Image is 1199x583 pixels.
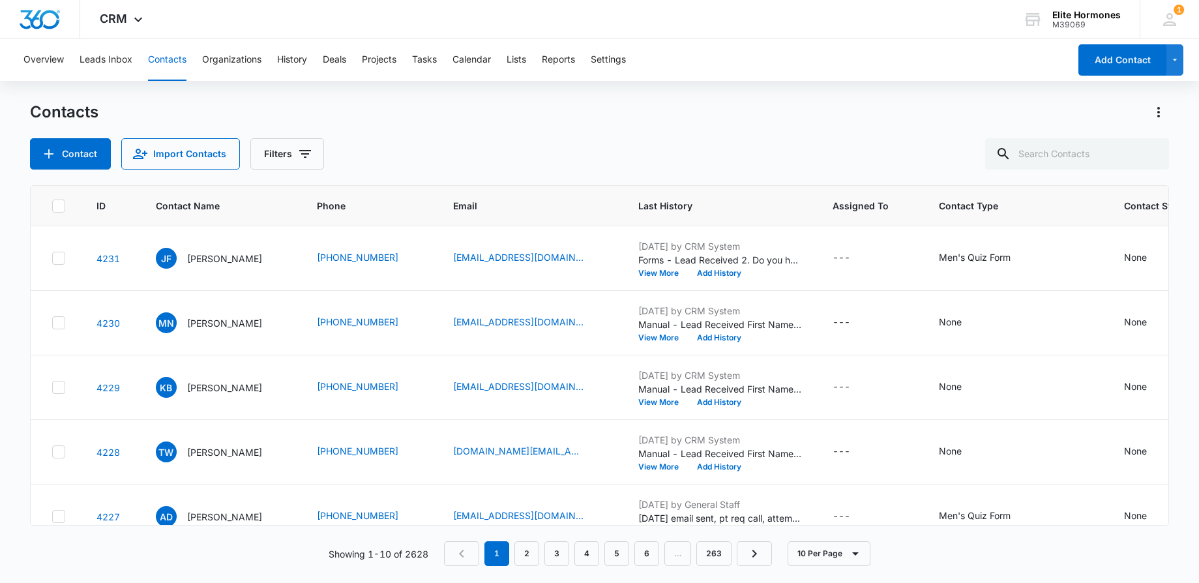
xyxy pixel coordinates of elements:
span: KB [156,377,177,398]
button: Add History [688,398,750,406]
a: Navigate to contact details page for Justice Fulin [96,253,120,264]
div: Phone - (715) 308-4543 - Select to Edit Field [317,250,422,266]
button: History [277,39,307,81]
div: notifications count [1174,5,1184,15]
div: Phone - +1 (715) 308-2243 - Select to Edit Field [317,380,422,395]
button: Calendar [452,39,491,81]
a: [PHONE_NUMBER] [317,380,398,393]
div: None [1124,444,1147,458]
a: [PHONE_NUMBER] [317,315,398,329]
div: Email - galloway0904@gmail.com - Select to Edit Field [453,315,607,331]
span: 1 [1174,5,1184,15]
button: Add History [688,463,750,471]
div: None [939,380,962,393]
div: Email - jfulin2017@gmail.com - Select to Edit Field [453,250,607,266]
p: [DATE] by CRM System [638,433,801,447]
button: Deals [323,39,346,81]
div: Assigned To - - Select to Edit Field [833,509,874,524]
button: Reports [542,39,575,81]
a: Page 5 [604,541,629,566]
a: [PHONE_NUMBER] [317,444,398,458]
span: Email [453,199,588,213]
div: Email - tommywayneshadwick.tw@gmail.com - Select to Edit Field [453,444,607,460]
button: Projects [362,39,396,81]
p: [PERSON_NAME] [187,510,262,524]
div: --- [833,509,850,524]
a: Navigate to contact details page for Tommy Wayne Shadwick [96,447,120,458]
a: Next Page [737,541,772,566]
button: Organizations [202,39,261,81]
div: Contact Type - Men's Quiz Form - Select to Edit Field [939,509,1034,524]
div: Contact Name - Justice Fulin - Select to Edit Field [156,248,286,269]
p: Manual - Lead Received First Name: [PERSON_NAME] Last Name: [PERSON_NAME] Phone: [PHONE_NUMBER] E... [638,382,801,396]
div: --- [833,315,850,331]
div: Men's Quiz Form [939,250,1011,264]
div: None [939,315,962,329]
div: Contact Status - None - Select to Edit Field [1124,250,1170,266]
div: Contact Type - None - Select to Edit Field [939,315,985,331]
div: Contact Status - None - Select to Edit Field [1124,509,1170,524]
span: AD [156,506,177,527]
button: Import Contacts [121,138,240,170]
input: Search Contacts [985,138,1169,170]
div: Contact Name - Marjo Neal-Galloway - Select to Edit Field [156,312,286,333]
a: Page 263 [696,541,732,566]
a: [PHONE_NUMBER] [317,250,398,264]
div: Men's Quiz Form [939,509,1011,522]
p: [DATE] by General Staff [638,498,801,511]
div: Email - katiebosben90@gmail.com - Select to Edit Field [453,380,607,395]
button: Overview [23,39,64,81]
span: Assigned To [833,199,889,213]
span: Phone [317,199,403,213]
button: Filters [250,138,324,170]
button: View More [638,334,688,342]
div: None [939,444,962,458]
p: [DATE] by CRM System [638,239,801,253]
p: [PERSON_NAME] [187,252,262,265]
em: 1 [484,541,509,566]
p: [DATE] by CRM System [638,304,801,318]
div: Contact Status - None - Select to Edit Field [1124,380,1170,395]
span: TW [156,441,177,462]
p: Manual - Lead Received First Name: [PERSON_NAME] Last Name: [PERSON_NAME] Phone: [PHONE_NUMBER] E... [638,318,801,331]
p: [PERSON_NAME] [187,316,262,330]
div: None [1124,509,1147,522]
span: Contact Status [1124,199,1191,213]
p: Manual - Lead Received First Name: [PERSON_NAME] Last Name: [PERSON_NAME] Phone: [PHONE_NUMBER] E... [638,447,801,460]
button: Contacts [148,39,186,81]
button: 10 Per Page [788,541,870,566]
span: CRM [100,12,127,25]
span: ID [96,199,106,213]
a: Page 4 [574,541,599,566]
a: [EMAIL_ADDRESS][DOMAIN_NAME] [453,250,584,264]
div: Assigned To - - Select to Edit Field [833,444,874,460]
div: Phone - +1 (918) 533-3846 - Select to Edit Field [317,444,422,460]
a: Navigate to contact details page for Andrew Disher [96,511,120,522]
p: Forms - Lead Received 2. Do you have a lack of energy?: Yes 1. Do you have a decrease in libido (... [638,253,801,267]
h1: Contacts [30,102,98,122]
span: Last History [638,199,782,213]
div: Contact Name - Tommy Wayne Shadwick - Select to Edit Field [156,441,286,462]
p: [DATE] by CRM System [638,368,801,382]
div: None [1124,315,1147,329]
div: Contact Type - Men's Quiz Form - Select to Edit Field [939,250,1034,266]
div: None [1124,380,1147,393]
button: Leads Inbox [80,39,132,81]
span: Contact Name [156,199,267,213]
div: Contact Type - None - Select to Edit Field [939,444,985,460]
button: View More [638,269,688,277]
div: Contact Name - Andrew Disher - Select to Edit Field [156,506,286,527]
button: Add History [688,334,750,342]
div: --- [833,444,850,460]
button: Actions [1148,102,1169,123]
div: Assigned To - - Select to Edit Field [833,380,874,395]
button: Lists [507,39,526,81]
a: [EMAIL_ADDRESS][DOMAIN_NAME] [453,315,584,329]
button: Add Contact [30,138,111,170]
span: JF [156,248,177,269]
div: Phone - (715) 340-8814 - Select to Edit Field [317,509,422,524]
div: --- [833,380,850,395]
div: Assigned To - - Select to Edit Field [833,315,874,331]
a: Navigate to contact details page for Marjo Neal-Galloway [96,318,120,329]
span: Contact Type [939,199,1074,213]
